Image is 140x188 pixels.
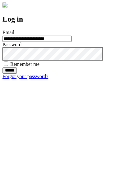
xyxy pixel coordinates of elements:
[2,42,21,47] label: Password
[10,62,40,67] label: Remember me
[2,15,138,23] h2: Log in
[2,30,14,35] label: Email
[2,74,48,79] a: Forgot your password?
[2,2,7,7] img: logo-4e3dc11c47720685a147b03b5a06dd966a58ff35d612b21f08c02c0306f2b779.png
